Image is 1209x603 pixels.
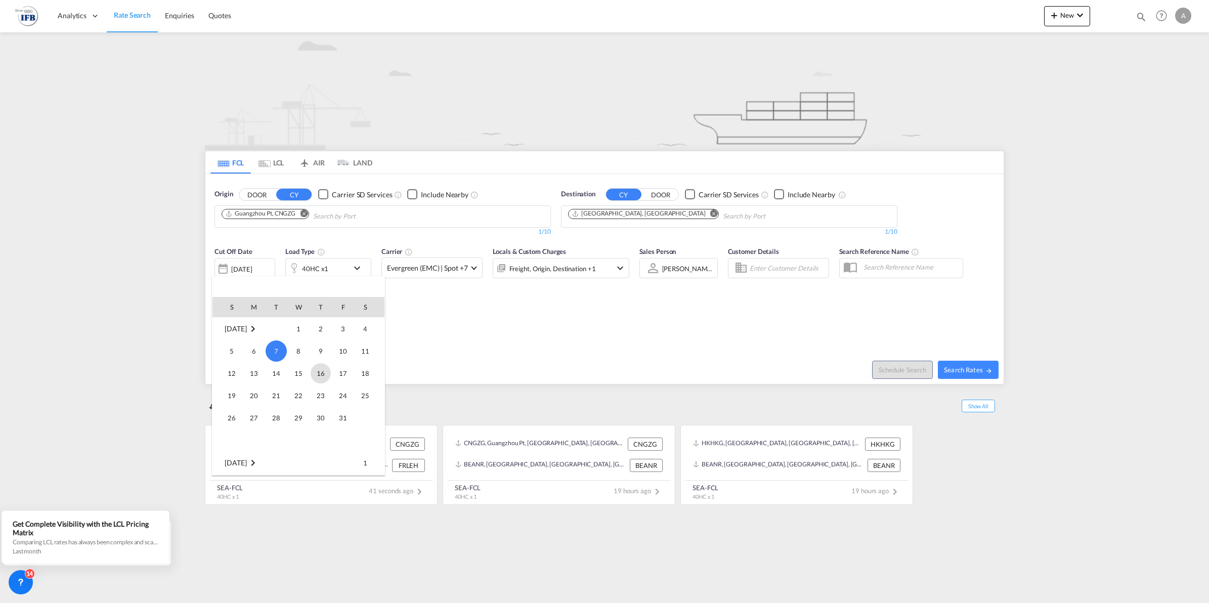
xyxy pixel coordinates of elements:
span: 1 [288,319,309,339]
span: 25 [355,385,375,406]
td: Sunday October 19 2025 [212,384,243,407]
span: 1 [355,453,375,473]
td: Friday October 10 2025 [332,340,354,362]
span: [DATE] [225,458,246,467]
td: Saturday October 11 2025 [354,340,384,362]
td: Monday October 6 2025 [243,340,265,362]
td: Wednesday October 15 2025 [287,362,310,384]
td: Saturday October 4 2025 [354,317,384,340]
span: 23 [311,385,331,406]
span: 27 [244,408,264,428]
span: 9 [311,341,331,361]
tr: Week 2 [212,340,384,362]
td: Thursday October 2 2025 [310,317,332,340]
span: 7 [266,340,287,362]
th: F [332,297,354,317]
td: Saturday October 25 2025 [354,384,384,407]
md-calendar: Calendar [212,297,384,475]
th: S [212,297,243,317]
td: October 2025 [212,317,287,340]
td: Sunday October 12 2025 [212,362,243,384]
td: Monday October 27 2025 [243,407,265,429]
td: Thursday October 9 2025 [310,340,332,362]
td: Friday October 17 2025 [332,362,354,384]
td: Tuesday October 14 2025 [265,362,287,384]
tr: Week 3 [212,362,384,384]
td: Thursday October 23 2025 [310,384,332,407]
td: Friday October 3 2025 [332,317,354,340]
span: 2 [311,319,331,339]
span: 12 [222,363,242,383]
span: 6 [244,341,264,361]
td: Friday October 31 2025 [332,407,354,429]
span: 3 [333,319,353,339]
td: Thursday October 16 2025 [310,362,332,384]
td: Sunday October 5 2025 [212,340,243,362]
span: 28 [266,408,286,428]
tr: Week 5 [212,407,384,429]
th: W [287,297,310,317]
span: 22 [288,385,309,406]
th: M [243,297,265,317]
td: Tuesday October 28 2025 [265,407,287,429]
span: 14 [266,363,286,383]
tr: Week 1 [212,451,384,474]
td: November 2025 [212,451,287,474]
span: 26 [222,408,242,428]
th: T [310,297,332,317]
span: 19 [222,385,242,406]
tr: Week 1 [212,317,384,340]
th: S [354,297,384,317]
th: T [265,297,287,317]
span: 18 [355,363,375,383]
td: Wednesday October 8 2025 [287,340,310,362]
span: 31 [333,408,353,428]
span: 21 [266,385,286,406]
span: 20 [244,385,264,406]
span: 11 [355,341,375,361]
td: Monday October 20 2025 [243,384,265,407]
td: Saturday October 18 2025 [354,362,384,384]
span: 24 [333,385,353,406]
td: Wednesday October 1 2025 [287,317,310,340]
span: 30 [311,408,331,428]
td: Saturday November 1 2025 [354,451,384,474]
span: 29 [288,408,309,428]
td: Sunday October 26 2025 [212,407,243,429]
td: Thursday October 30 2025 [310,407,332,429]
td: Monday October 13 2025 [243,362,265,384]
span: 16 [311,363,331,383]
tr: Week 4 [212,384,384,407]
td: Friday October 24 2025 [332,384,354,407]
tr: Week undefined [212,429,384,452]
span: 17 [333,363,353,383]
td: Tuesday October 21 2025 [265,384,287,407]
span: 5 [222,341,242,361]
span: 15 [288,363,309,383]
span: 4 [355,319,375,339]
td: Wednesday October 29 2025 [287,407,310,429]
td: Wednesday October 22 2025 [287,384,310,407]
span: 8 [288,341,309,361]
span: 10 [333,341,353,361]
td: Tuesday October 7 2025 [265,340,287,362]
span: 13 [244,363,264,383]
span: [DATE] [225,324,246,333]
